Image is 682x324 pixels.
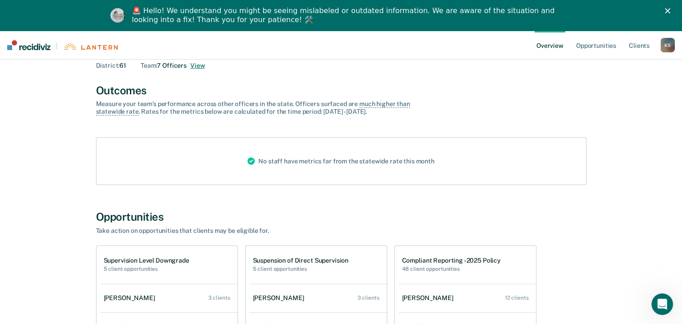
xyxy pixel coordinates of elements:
img: Recidiviz [7,40,50,50]
h1: Suspension of Direct Supervision [253,257,349,264]
a: Clients [627,31,651,60]
span: | [50,42,63,50]
img: Lantern [63,43,118,50]
div: [PERSON_NAME] [253,294,308,302]
h1: Supervision Level Downgrade [104,257,189,264]
div: K S [660,38,675,52]
a: [PERSON_NAME] 3 clients [249,285,387,311]
a: | [7,40,118,50]
div: 3 clients [208,295,230,301]
span: Team : [141,62,157,69]
div: 🚨 Hello! We understand you might be seeing mislabeled or outdated information. We are aware of th... [132,6,558,24]
iframe: Intercom live chat [651,293,673,315]
a: Overview [535,31,565,60]
div: [PERSON_NAME] [402,294,457,302]
a: Opportunities [574,31,618,60]
div: Opportunities [96,210,586,223]
div: 61 [96,62,127,69]
div: Close [665,8,674,14]
div: Measure your team’s performance across other officer s in the state. Officer s surfaced are . Rat... [96,100,412,116]
img: Profile image for Kim [110,8,125,23]
button: 7 officers on Kerri Beth Springer's Team [190,62,205,69]
h1: Compliant Reporting - 2025 Policy [402,257,501,264]
h2: 5 client opportunities [253,266,349,272]
h2: 5 client opportunities [104,266,189,272]
div: 7 Officers [141,62,205,69]
div: 3 clients [357,295,380,301]
div: Outcomes [96,84,586,97]
span: much higher than statewide rate [96,100,410,116]
h2: 48 client opportunities [402,266,501,272]
div: 12 clients [505,295,529,301]
button: KS [660,38,675,52]
div: No staff have metrics far from the statewide rate this month [240,138,442,185]
div: Take action on opportunities that clients may be eligible for. [96,227,412,235]
span: District : [96,62,120,69]
div: [PERSON_NAME] [104,294,159,302]
a: [PERSON_NAME] 12 clients [398,285,536,311]
a: [PERSON_NAME] 3 clients [100,285,238,311]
